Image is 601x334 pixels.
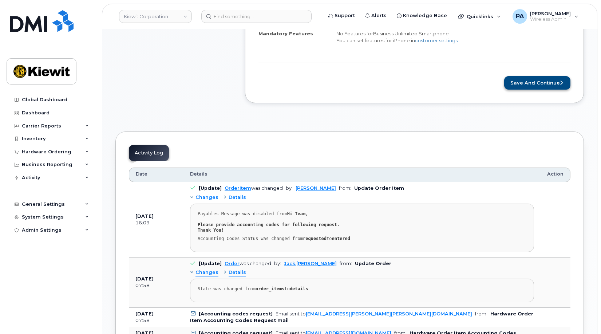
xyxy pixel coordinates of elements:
[190,171,207,177] span: Details
[475,311,487,317] span: from:
[415,38,458,43] a: customer settings
[198,211,340,233] strong: Hi Team, Please provide accounting codes for following request. Thank You!
[135,220,177,226] div: 16:09
[274,261,281,266] span: by:
[355,261,391,266] b: Update Order
[256,286,284,291] strong: order_items
[276,311,472,317] div: Email sent to
[284,261,337,266] a: Jack.[PERSON_NAME]
[225,185,251,191] a: OrderItem
[332,236,350,241] strong: entered
[507,9,584,24] div: Paul Andrews
[541,168,570,182] th: Action
[516,12,524,21] span: PA
[119,10,192,23] a: Kiewit Corporation
[201,10,312,23] input: Find something...
[135,213,154,219] b: [DATE]
[403,12,447,19] span: Knowledge Base
[504,76,570,90] button: Save and Continue
[198,286,526,292] div: State was changed from to
[225,261,271,266] div: was changed
[225,261,240,266] a: Order
[336,31,458,43] span: No Features for You can set features for iPhone in
[373,31,449,36] span: Business Unlimited Smartphone
[467,13,493,19] span: Quicklinks
[340,261,352,266] span: from:
[198,236,526,241] div: Accounting Codes Status was changed from to
[199,311,273,317] b: [Accounting codes request]
[453,9,506,24] div: Quicklinks
[199,185,222,191] b: [Update]
[135,317,177,324] div: 07:58
[195,194,218,201] span: Changes
[199,261,222,266] b: [Update]
[296,185,336,191] a: [PERSON_NAME]
[323,8,360,23] a: Support
[569,302,596,329] iframe: Messenger Launcher
[195,269,218,276] span: Changes
[303,236,327,241] strong: requested
[530,11,571,16] span: [PERSON_NAME]
[530,16,571,22] span: Wireless Admin
[354,185,404,191] b: Update Order Item
[136,171,147,177] span: Date
[290,286,308,291] strong: details
[392,8,452,23] a: Knowledge Base
[229,269,246,276] span: Details
[286,185,293,191] span: by:
[198,211,526,233] div: Payables Message was disabled from
[360,8,392,23] a: Alerts
[225,185,283,191] div: was changed
[306,311,472,317] a: [EMAIL_ADDRESS][PERSON_NAME][PERSON_NAME][DOMAIN_NAME]
[229,194,246,201] span: Details
[135,276,154,282] b: [DATE]
[135,311,154,317] b: [DATE]
[371,12,387,19] span: Alerts
[335,12,355,19] span: Support
[258,30,313,37] label: Mandatory Features
[135,282,177,289] div: 07:58
[339,185,351,191] span: from:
